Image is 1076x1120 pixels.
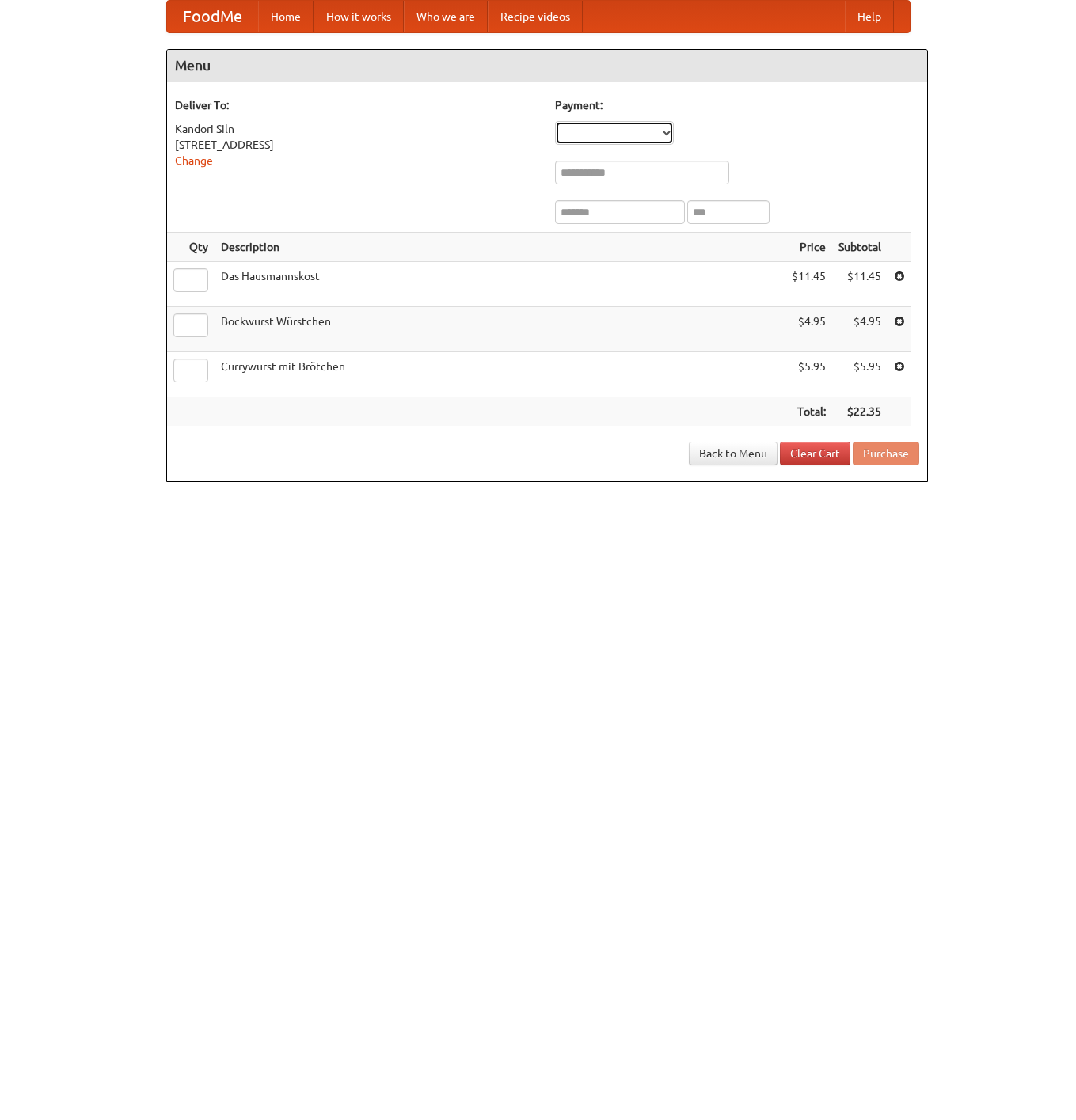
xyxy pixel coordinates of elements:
a: Clear Cart [780,442,850,465]
th: Qty [167,233,215,262]
td: $11.45 [832,262,888,307]
th: $22.35 [832,397,888,427]
td: Das Hausmannskost [215,262,785,307]
th: Price [785,233,832,262]
a: FoodMe [167,1,258,32]
div: [STREET_ADDRESS] [175,137,539,153]
th: Subtotal [832,233,888,262]
td: $5.95 [832,352,888,397]
td: $4.95 [785,307,832,352]
a: Back to Menu [689,442,778,465]
td: $5.95 [785,352,832,397]
a: How it works [314,1,404,32]
h5: Deliver To: [175,97,539,113]
a: Recipe videos [488,1,583,32]
th: Description [215,233,785,262]
h5: Payment: [555,97,919,113]
td: $11.45 [785,262,832,307]
td: Currywurst mit Brötchen [215,352,785,397]
a: Help [845,1,894,32]
button: Purchase [853,442,919,465]
a: Change [175,154,213,167]
h4: Menu [167,50,927,82]
a: Who we are [404,1,488,32]
div: Kandori Siln [175,121,539,137]
a: Home [258,1,314,32]
td: Bockwurst Würstchen [215,307,785,352]
th: Total: [785,397,832,427]
td: $4.95 [832,307,888,352]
